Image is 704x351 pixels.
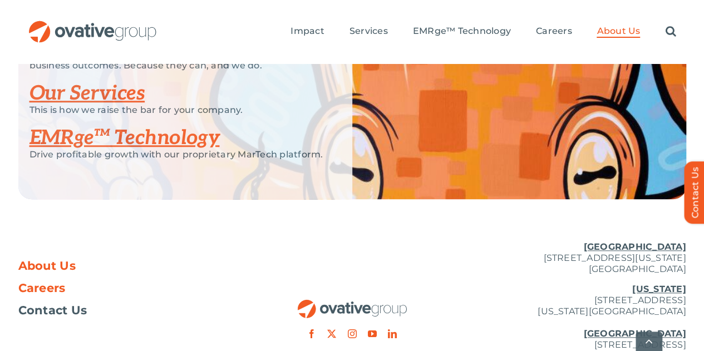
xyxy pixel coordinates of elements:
[18,283,66,294] span: Careers
[632,284,686,294] u: [US_STATE]
[29,105,324,116] p: This is how we raise the bar for your company.
[536,26,572,37] span: Careers
[291,14,676,50] nav: Menu
[291,26,324,37] span: Impact
[413,26,511,37] span: EMRge™ Technology
[583,241,686,252] u: [GEOGRAPHIC_DATA]
[349,26,388,37] span: Services
[347,329,356,338] a: instagram
[29,126,220,150] a: EMRge™ Technology
[349,26,388,38] a: Services
[665,26,676,38] a: Search
[291,26,324,38] a: Impact
[368,329,377,338] a: youtube
[18,260,241,271] a: About Us
[297,298,408,309] a: OG_Full_horizontal_RGB
[388,329,397,338] a: linkedin
[597,26,640,38] a: About Us
[18,283,241,294] a: Careers
[18,305,241,316] a: Contact Us
[327,329,336,338] a: twitter
[28,19,157,30] a: OG_Full_horizontal_RGB
[29,81,145,106] a: Our Services
[536,26,572,38] a: Careers
[18,260,241,316] nav: Footer Menu
[464,241,686,275] p: [STREET_ADDRESS][US_STATE] [GEOGRAPHIC_DATA]
[18,305,87,316] span: Contact Us
[307,329,316,338] a: facebook
[583,328,686,339] u: [GEOGRAPHIC_DATA]
[597,26,640,37] span: About Us
[18,260,76,271] span: About Us
[413,26,511,38] a: EMRge™ Technology
[29,149,324,160] p: Drive profitable growth with our proprietary MarTech platform.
